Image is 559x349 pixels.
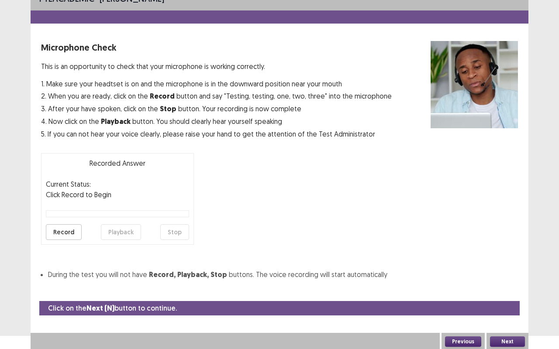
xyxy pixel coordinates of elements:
p: 3. After your have spoken, click on the button. Your recording is now complete [41,103,392,114]
button: Stop [160,224,189,240]
p: Recorded Answer [46,158,189,168]
p: Click Record to Begin [46,189,189,200]
p: This is an opportunity to check that your microphone is working correctly. [41,61,392,72]
strong: Record, [149,270,176,279]
button: Next [490,336,525,347]
button: Playback [101,224,141,240]
strong: Next (N) [86,304,114,313]
p: Click on the button to continue. [48,303,177,314]
button: Record [46,224,82,240]
p: 2. When you are ready, click on the button and say "Testing, testing, one, two, three" into the m... [41,91,392,102]
p: 1. Make sure your headtset is on and the microphone is in the downward position near your mouth [41,79,392,89]
p: 5. If you can not hear your voice clearly, please raise your hand to get the attention of the Tes... [41,129,392,139]
strong: Playback, [177,270,209,279]
p: 4. Now click on the button. You should clearly hear yourself speaking [41,116,392,127]
button: Previous [445,336,481,347]
p: Current Status: [46,179,91,189]
strong: Stop [210,270,227,279]
p: Microphone Check [41,41,392,54]
strong: Playback [101,117,131,126]
img: microphone check [431,41,518,128]
strong: Record [150,92,175,101]
li: During the test you will not have buttons. The voice recording will start automatically [48,269,518,280]
strong: Stop [160,104,176,113]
